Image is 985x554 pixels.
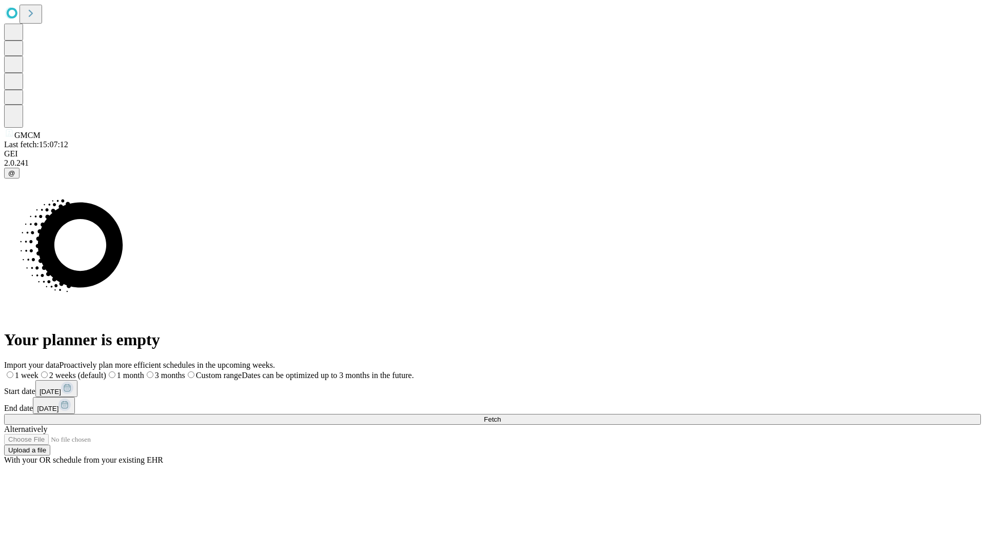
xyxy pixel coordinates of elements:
[4,397,981,414] div: End date
[484,415,501,423] span: Fetch
[60,361,275,369] span: Proactively plan more efficient schedules in the upcoming weeks.
[40,388,61,395] span: [DATE]
[196,371,242,380] span: Custom range
[4,149,981,159] div: GEI
[188,371,194,378] input: Custom rangeDates can be optimized up to 3 months in the future.
[4,140,68,149] span: Last fetch: 15:07:12
[242,371,413,380] span: Dates can be optimized up to 3 months in the future.
[35,380,77,397] button: [DATE]
[109,371,115,378] input: 1 month
[155,371,185,380] span: 3 months
[33,397,75,414] button: [DATE]
[117,371,144,380] span: 1 month
[4,445,50,456] button: Upload a file
[41,371,48,378] input: 2 weeks (default)
[8,169,15,177] span: @
[4,380,981,397] div: Start date
[4,414,981,425] button: Fetch
[15,371,38,380] span: 1 week
[4,168,19,179] button: @
[4,361,60,369] span: Import your data
[49,371,106,380] span: 2 weeks (default)
[147,371,153,378] input: 3 months
[4,425,47,433] span: Alternatively
[4,456,163,464] span: With your OR schedule from your existing EHR
[37,405,58,412] span: [DATE]
[4,330,981,349] h1: Your planner is empty
[4,159,981,168] div: 2.0.241
[7,371,13,378] input: 1 week
[14,131,41,140] span: GMCM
